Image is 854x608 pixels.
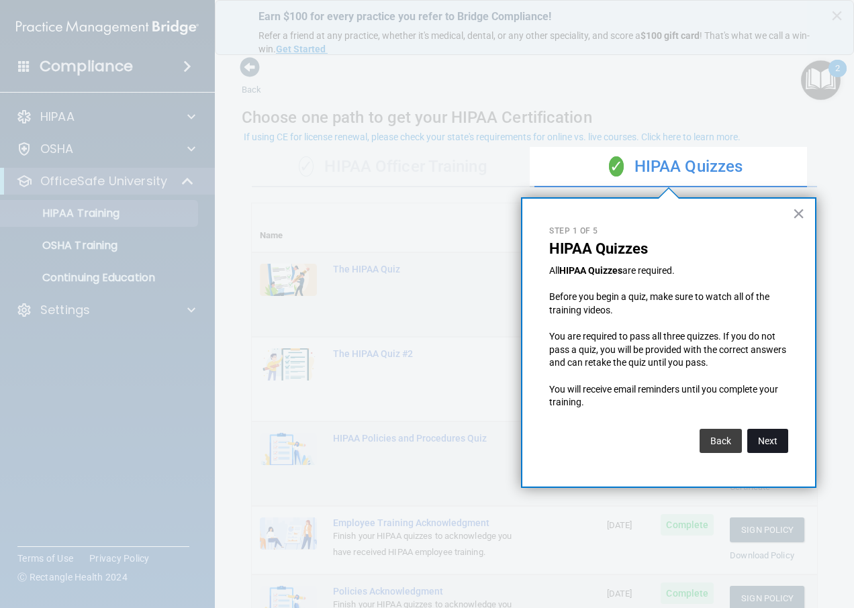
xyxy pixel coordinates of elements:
button: Close [792,203,805,224]
p: You are required to pass all three quizzes. If you do not pass a quiz, you will be provided with ... [549,330,788,370]
div: HIPAA Quizzes [534,147,817,187]
span: All [549,265,559,276]
p: Step 1 of 5 [549,225,788,237]
button: Back [700,429,742,453]
strong: HIPAA Quizzes [559,265,622,276]
span: ✓ [609,156,624,176]
p: Before you begin a quiz, make sure to watch all of the training videos. [549,291,788,317]
p: HIPAA Quizzes [549,240,788,258]
p: You will receive email reminders until you complete your training. [549,383,788,409]
button: Next [747,429,788,453]
span: are required. [622,265,675,276]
